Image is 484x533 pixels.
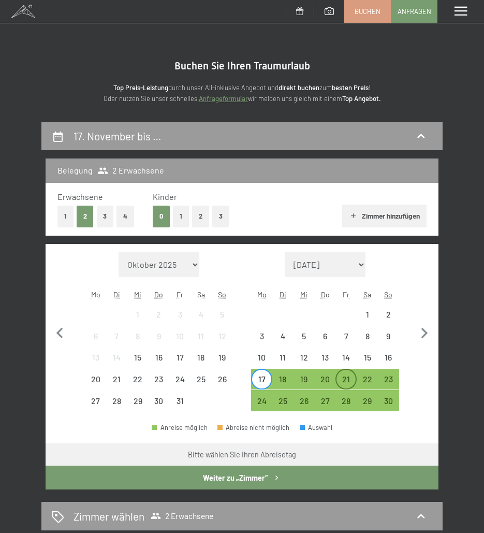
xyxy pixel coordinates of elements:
h2: Zimmer wählen [74,509,144,524]
div: 23 [379,375,398,394]
div: Thu Nov 13 2025 [315,347,336,368]
div: 22 [358,375,377,394]
a: Buchen [345,1,390,22]
div: 27 [316,397,335,416]
div: 19 [295,375,314,394]
div: 3 [252,332,271,351]
div: Wed Oct 22 2025 [127,369,149,390]
div: Abreise nicht möglich [251,347,272,368]
div: 30 [379,397,398,416]
div: 5 [213,310,232,329]
div: 18 [192,353,211,372]
div: 6 [86,332,105,351]
div: Abreise nicht möglich [378,304,399,325]
div: Abreise nicht möglich [378,347,399,368]
div: 4 [192,310,211,329]
div: 12 [295,353,314,372]
div: Abreise nicht möglich [357,347,378,368]
div: Sun Oct 26 2025 [212,369,233,390]
div: Sat Oct 04 2025 [190,304,212,325]
div: Sun Nov 16 2025 [378,347,399,368]
div: Sun Oct 12 2025 [212,325,233,347]
div: 29 [358,397,377,416]
div: Auswahl [300,424,333,431]
div: Sat Oct 25 2025 [190,369,212,390]
div: 23 [150,375,169,394]
div: Abreise nicht möglich [212,347,233,368]
div: 5 [295,332,314,351]
div: 7 [107,332,126,351]
div: Sun Nov 30 2025 [378,390,399,411]
div: 11 [273,353,292,372]
div: Abreise nicht möglich [169,325,190,347]
div: Abreise möglich [251,390,272,411]
span: Erwachsene [57,192,103,201]
strong: Top Preis-Leistung [113,83,168,92]
span: 2 Erwachsene [97,165,164,176]
div: 28 [107,397,126,416]
div: Abreise nicht möglich [272,347,294,368]
button: 2 [192,206,209,227]
div: Abreise nicht möglich [149,347,170,368]
div: 14 [107,353,126,372]
span: 2 Erwachsene [151,511,213,521]
div: Fri Oct 03 2025 [169,304,190,325]
div: Abreise nicht möglich [127,390,149,411]
div: 28 [336,397,356,416]
div: Abreise nicht möglich [190,304,212,325]
div: Abreise nicht möglich [169,390,190,411]
div: Abreise möglich [315,369,336,390]
div: Abreise nicht möglich [190,325,212,347]
div: Abreise möglich [335,390,357,411]
button: Vorheriger Monat [49,252,71,412]
div: 2 [379,310,398,329]
div: Abreise möglich [315,390,336,411]
p: durch unser All-inklusive Angebot und zum ! Oder nutzen Sie unser schnelles wir melden uns gleich... [41,82,443,104]
div: Bitte wählen Sie Ihren Abreisetag [188,450,296,460]
div: Abreise nicht möglich [251,325,272,347]
div: Abreise nicht möglich [85,369,106,390]
a: Anfragen [391,1,437,22]
div: 24 [170,375,189,394]
button: Nächster Monat [414,252,435,412]
div: Wed Nov 05 2025 [294,325,315,347]
div: Thu Nov 06 2025 [315,325,336,347]
div: Thu Nov 20 2025 [315,369,336,390]
div: Abreise nicht möglich [315,325,336,347]
div: Sat Nov 22 2025 [357,369,378,390]
div: Mon Nov 03 2025 [251,325,272,347]
div: 4 [273,332,292,351]
div: 25 [192,375,211,394]
div: Tue Oct 07 2025 [106,325,127,347]
div: 24 [252,397,271,416]
div: 29 [128,397,148,416]
div: Wed Nov 12 2025 [294,347,315,368]
h2: 17. November bis … [74,129,162,142]
strong: Top Angebot. [342,94,381,103]
div: Abreise nicht möglich [378,325,399,347]
span: Kinder [153,192,177,201]
div: Abreise nicht möglich [169,304,190,325]
div: Abreise nicht möglich [106,347,127,368]
div: Fri Nov 28 2025 [335,390,357,411]
div: Sun Nov 02 2025 [378,304,399,325]
div: 17 [170,353,189,372]
div: 16 [379,353,398,372]
div: 10 [170,332,189,351]
div: Tue Nov 18 2025 [272,369,294,390]
div: Sun Oct 19 2025 [212,347,233,368]
div: 14 [336,353,356,372]
button: 1 [173,206,189,227]
div: Tue Nov 04 2025 [272,325,294,347]
div: 2 [150,310,169,329]
div: 20 [86,375,105,394]
div: Abreise möglich [272,369,294,390]
span: Buchen [355,7,380,16]
div: Abreise möglich [378,390,399,411]
div: 15 [128,353,148,372]
abbr: Donnerstag [154,290,163,299]
div: Fri Nov 21 2025 [335,369,357,390]
div: 20 [316,375,335,394]
div: Abreise nicht möglich [212,369,233,390]
div: 11 [192,332,211,351]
